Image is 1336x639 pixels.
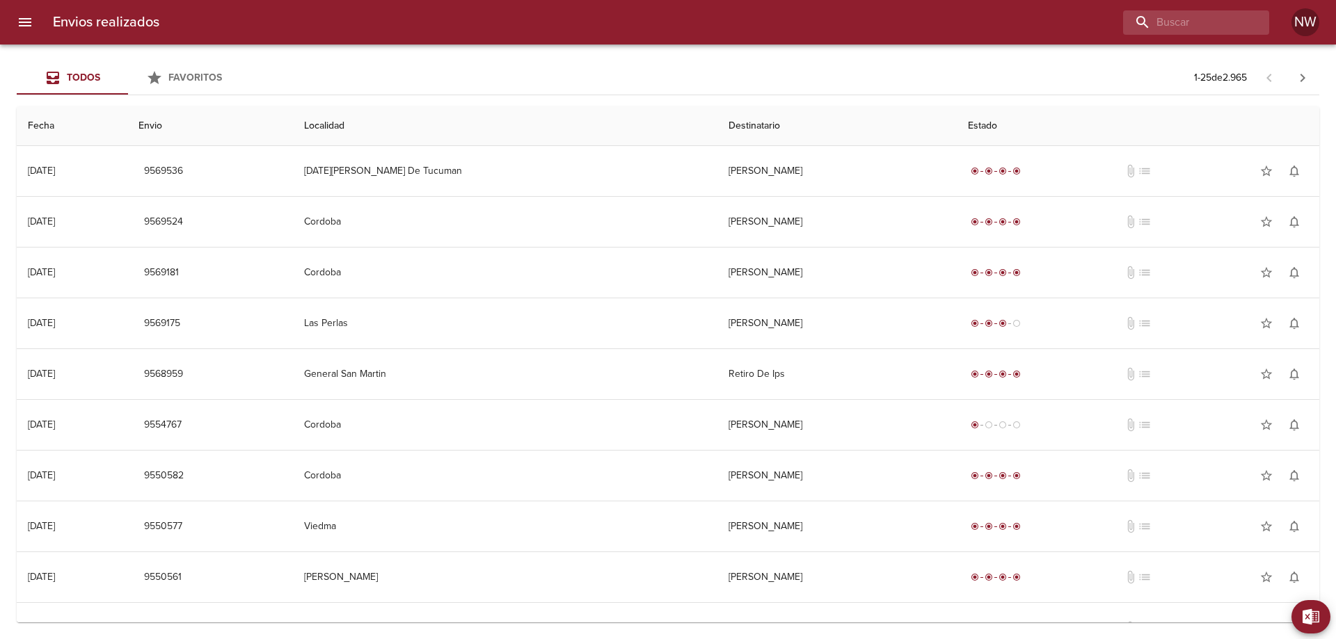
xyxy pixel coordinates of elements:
button: Agregar a favoritos [1252,309,1280,337]
span: No tiene documentos adjuntos [1124,266,1138,280]
td: [PERSON_NAME] [717,552,957,602]
span: star_border [1259,418,1273,432]
span: radio_button_checked [971,522,979,531]
span: radio_button_checked [999,370,1007,378]
span: radio_button_checked [1012,471,1021,480]
span: star_border [1259,164,1273,178]
span: No tiene documentos adjuntos [1124,215,1138,229]
span: radio_button_checked [971,421,979,429]
div: Entregado [968,367,1024,381]
button: Exportar Excel [1291,600,1330,633]
span: 9569524 [144,213,183,231]
span: 9550582 [144,467,184,485]
button: Agregar a favoritos [1252,462,1280,490]
span: No tiene documentos adjuntos [1124,469,1138,483]
span: 9568959 [144,366,183,383]
button: 9569181 [138,260,184,286]
span: radio_button_checked [971,471,979,480]
span: notifications_none [1287,316,1301,330]
td: Cordoba [293,451,717,501]
span: radio_button_checked [999,573,1007,581]
span: star_border [1259,519,1273,533]
button: 9568959 [138,362,189,387]
div: [DATE] [28,368,55,380]
div: [DATE] [28,469,55,481]
span: radio_button_checked [999,319,1007,327]
div: [DATE] [28,165,55,177]
th: Fecha [17,106,127,146]
div: NW [1291,8,1319,36]
span: No tiene documentos adjuntos [1124,621,1138,635]
div: [DATE] [28,266,55,278]
span: notifications_none [1287,418,1301,432]
td: [PERSON_NAME] [717,400,957,450]
td: [PERSON_NAME] [717,451,957,501]
button: 9550582 [138,463,189,489]
span: radio_button_checked [971,218,979,226]
span: radio_button_checked [971,167,979,175]
span: 9554767 [144,416,182,434]
span: radio_button_checked [1012,218,1021,226]
span: radio_button_checked [971,268,979,277]
span: No tiene pedido asociado [1138,519,1152,533]
span: 9550561 [144,569,182,586]
span: No tiene documentos adjuntos [1124,519,1138,533]
td: [PERSON_NAME] [717,146,957,196]
td: [PERSON_NAME] [717,298,957,348]
span: No tiene pedido asociado [1138,164,1152,178]
div: Generado [968,418,1024,432]
span: radio_button_checked [985,471,993,480]
button: 9569524 [138,209,189,235]
th: Localidad [293,106,717,146]
button: menu [8,6,42,39]
span: No tiene pedido asociado [1138,215,1152,229]
button: 9554767 [138,412,187,438]
span: No tiene pedido asociado [1138,570,1152,584]
span: notifications_none [1287,570,1301,584]
button: 9550561 [138,565,187,590]
button: Activar notificaciones [1280,309,1308,337]
span: notifications_none [1287,215,1301,229]
button: Activar notificaciones [1280,208,1308,236]
button: Activar notificaciones [1280,563,1308,591]
span: star_border [1259,570,1273,584]
span: 9569175 [144,315,180,332]
span: star_border [1259,316,1273,330]
span: star_border [1259,367,1273,381]
div: [DATE] [28,622,55,633]
p: 1 - 25 de 2.965 [1194,71,1247,85]
div: [DATE] [28,520,55,532]
span: star_border [1259,215,1273,229]
div: [DATE] [28,216,55,227]
div: Abrir información de usuario [1291,8,1319,36]
span: Favoritos [168,72,222,83]
span: radio_button_checked [999,218,1007,226]
span: notifications_none [1287,266,1301,280]
span: radio_button_checked [985,370,993,378]
span: radio_button_checked [971,319,979,327]
span: notifications_none [1287,367,1301,381]
span: star_border [1259,266,1273,280]
span: radio_button_checked [985,522,993,531]
button: Agregar a favoritos [1252,259,1280,286]
button: Agregar a favoritos [1252,157,1280,185]
button: 9569175 [138,311,186,337]
span: 9569181 [144,264,179,282]
span: No tiene documentos adjuntos [1124,570,1138,584]
span: No tiene pedido asociado [1138,266,1152,280]
span: radio_button_checked [985,268,993,277]
span: radio_button_checked [1012,370,1021,378]
span: radio_button_checked [985,167,993,175]
span: radio_button_checked [1012,167,1021,175]
td: Viedma [293,501,717,551]
td: Cordoba [293,248,717,298]
span: No tiene documentos adjuntos [1124,164,1138,178]
button: 9550577 [138,514,188,540]
span: Todos [67,72,100,83]
span: No tiene pedido asociado [1138,621,1152,635]
span: radio_button_unchecked [985,421,993,429]
span: radio_button_unchecked [999,421,1007,429]
td: [PERSON_NAME] [717,501,957,551]
button: Agregar a favoritos [1252,563,1280,591]
span: radio_button_checked [985,319,993,327]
